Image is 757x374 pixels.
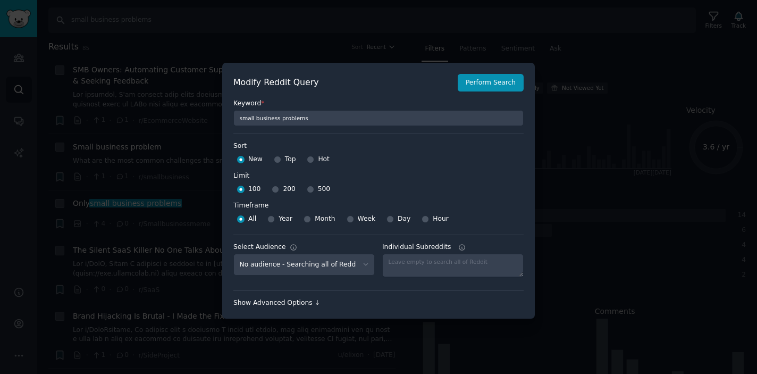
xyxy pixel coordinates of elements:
span: 100 [248,185,260,194]
div: Limit [233,171,249,181]
span: Week [358,214,376,224]
button: Perform Search [458,74,524,92]
span: All [248,214,256,224]
span: Top [285,155,296,164]
label: Sort [233,142,524,151]
span: Hour [433,214,449,224]
span: New [248,155,263,164]
div: Select Audience [233,243,286,252]
span: Day [398,214,410,224]
span: Month [315,214,335,224]
label: Keyword [233,99,524,109]
label: Timeframe [233,197,524,211]
span: Hot [318,155,330,164]
div: Show Advanced Options ↓ [233,298,524,308]
span: 500 [318,185,330,194]
input: Keyword to search on Reddit [233,110,524,126]
span: 200 [283,185,295,194]
h2: Modify Reddit Query [233,76,452,89]
span: Year [279,214,292,224]
label: Individual Subreddits [382,243,524,252]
